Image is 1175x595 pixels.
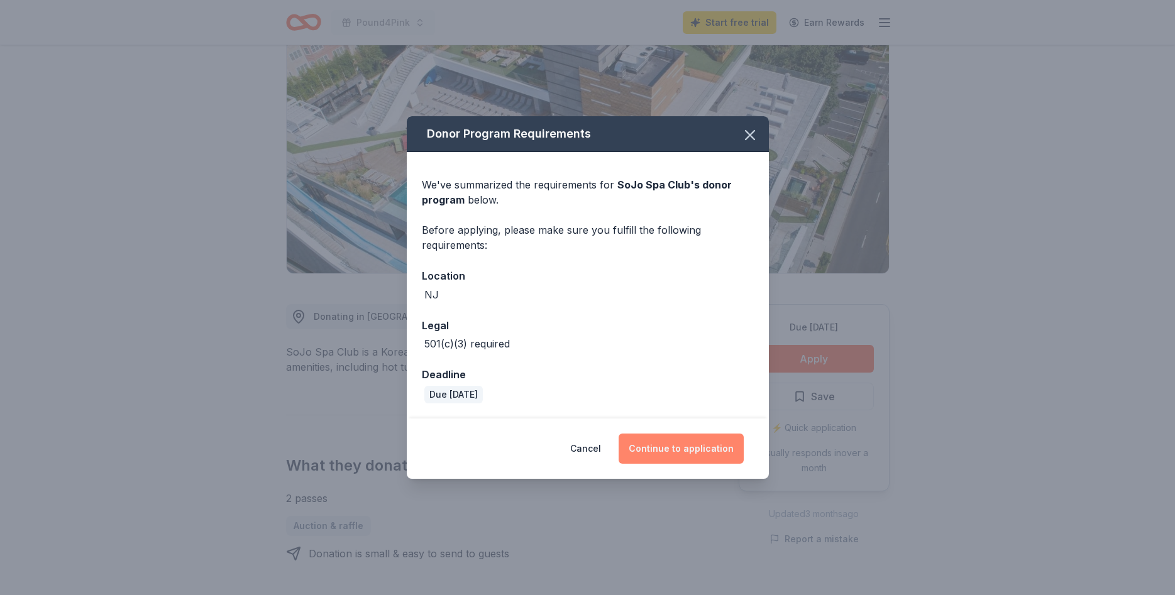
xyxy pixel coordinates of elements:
[407,116,769,152] div: Donor Program Requirements
[422,268,754,284] div: Location
[424,386,483,403] div: Due [DATE]
[422,222,754,253] div: Before applying, please make sure you fulfill the following requirements:
[424,287,439,302] div: NJ
[422,177,754,207] div: We've summarized the requirements for below.
[424,336,510,351] div: 501(c)(3) required
[570,434,601,464] button: Cancel
[422,317,754,334] div: Legal
[422,366,754,383] div: Deadline
[619,434,744,464] button: Continue to application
